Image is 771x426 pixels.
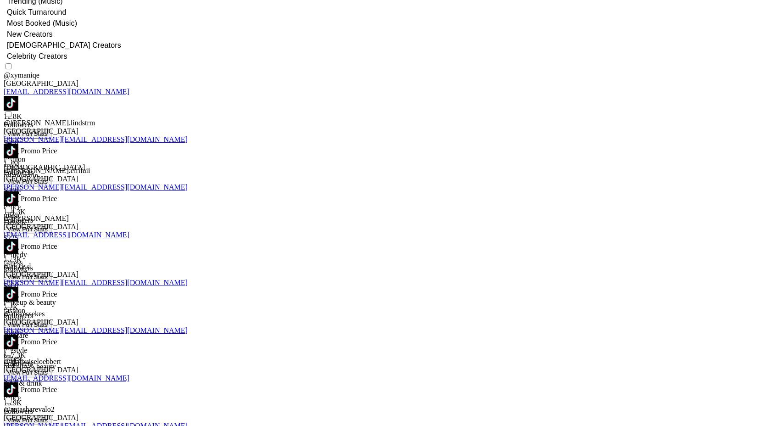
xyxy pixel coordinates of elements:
[4,167,767,175] div: @ [PERSON_NAME].elrifaii
[4,88,129,95] a: [EMAIL_ADDRESS][DOMAIN_NAME]
[4,231,129,239] a: [EMAIL_ADDRESS][DOMAIN_NAME]
[7,7,67,18] span: Quick Turnaround
[725,380,760,415] iframe: Drift Widget Chat Controller
[4,270,767,279] div: [GEOGRAPHIC_DATA]
[4,405,767,414] div: @ natasharevalo2
[4,71,767,79] div: @ xymaniqe
[4,335,18,349] img: TikTok
[4,366,767,374] div: [GEOGRAPHIC_DATA]
[4,191,18,206] img: TikTok
[4,119,767,127] div: @ [PERSON_NAME].lindstrm
[4,96,18,111] img: TikTok
[4,183,188,191] a: [PERSON_NAME][EMAIL_ADDRESS][DOMAIN_NAME]
[4,223,767,231] div: [GEOGRAPHIC_DATA]
[4,262,767,270] div: @ ce.ce.d
[4,326,188,334] a: [PERSON_NAME][EMAIL_ADDRESS][DOMAIN_NAME]
[4,382,18,397] img: TikTok
[4,318,767,326] div: [GEOGRAPHIC_DATA]
[7,29,53,40] span: New Creators
[7,51,67,62] span: Celebrity Creators
[4,144,18,158] img: TikTok
[4,358,767,366] div: @ idalouiseloebbert
[4,374,129,382] a: [EMAIL_ADDRESS][DOMAIN_NAME]
[4,135,188,143] a: [PERSON_NAME][EMAIL_ADDRESS][DOMAIN_NAME]
[4,279,188,286] a: [PERSON_NAME][EMAIL_ADDRESS][DOMAIN_NAME]
[4,214,767,223] div: @ [PERSON_NAME]
[4,287,18,302] img: TikTok
[4,414,767,422] div: [GEOGRAPHIC_DATA]
[4,79,767,88] div: [GEOGRAPHIC_DATA]
[4,175,767,183] div: [GEOGRAPHIC_DATA]
[4,310,767,318] div: @ alekessekes_
[7,18,77,29] span: Most Booked (Music)
[4,127,767,135] div: [GEOGRAPHIC_DATA]
[7,40,121,51] span: [DEMOGRAPHIC_DATA] Creators
[4,239,18,254] img: TikTok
